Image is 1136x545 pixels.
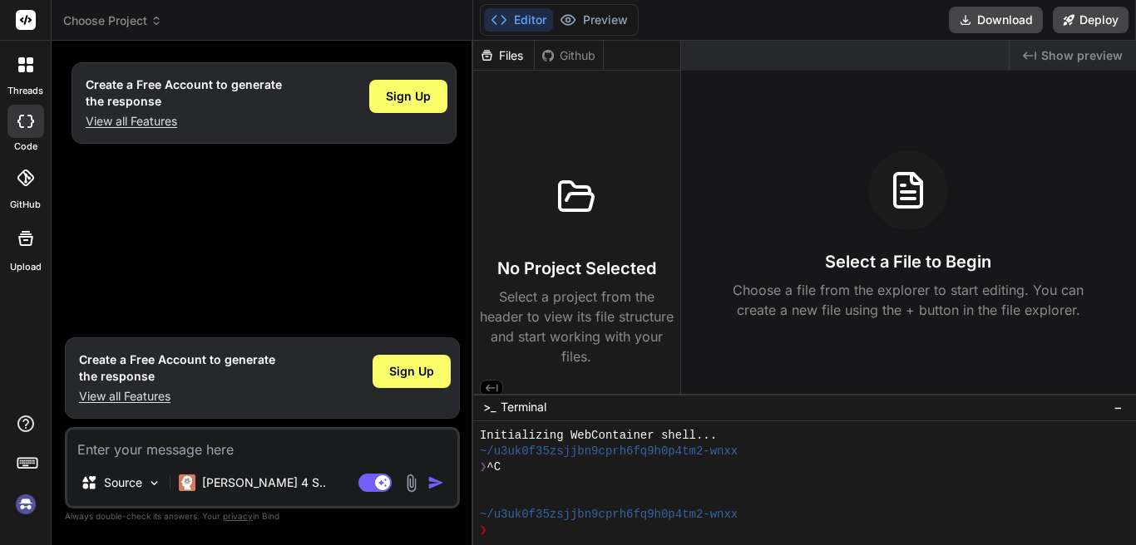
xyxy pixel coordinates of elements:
[12,490,40,518] img: signin
[480,428,717,444] span: Initializing WebContainer shell...
[553,8,635,32] button: Preview
[402,474,421,493] img: attachment
[202,474,326,491] p: [PERSON_NAME] 4 S..
[104,474,142,491] p: Source
[386,88,431,105] span: Sign Up
[535,47,603,64] div: Github
[825,250,991,273] h3: Select a File to Begin
[1041,47,1123,64] span: Show preview
[501,399,546,415] span: Terminal
[484,8,553,32] button: Editor
[179,474,195,491] img: Claude 4 Sonnet
[487,459,501,475] span: ^C
[65,508,460,524] p: Always double-check its answers. Your in Bind
[7,84,43,98] label: threads
[79,388,275,405] p: View all Features
[480,287,674,366] p: Select a project from the header to view its file structure and start working with your files.
[427,474,444,491] img: icon
[223,511,253,521] span: privacy
[480,444,738,459] span: ~/u3uk0f35zsjjbn9cprh6fq9h0p4tm2-wnxx
[480,507,738,523] span: ~/u3uk0f35zsjjbn9cprh6fq9h0p4tm2-wnxx
[473,47,534,64] div: Files
[1114,399,1123,415] span: −
[14,140,37,154] label: code
[63,12,162,29] span: Choose Project
[483,399,496,415] span: >_
[497,257,656,280] h3: No Project Selected
[480,523,487,538] span: ❯
[949,7,1043,33] button: Download
[722,280,1094,320] p: Choose a file from the explorer to start editing. You can create a new file using the + button in...
[147,476,161,490] img: Pick Models
[79,351,275,385] h1: Create a Free Account to generate the response
[1053,7,1129,33] button: Deploy
[1110,394,1126,420] button: −
[10,198,41,212] label: GitHub
[10,260,42,274] label: Upload
[86,113,282,130] p: View all Features
[86,76,282,110] h1: Create a Free Account to generate the response
[389,363,434,380] span: Sign Up
[480,459,487,475] span: ❯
